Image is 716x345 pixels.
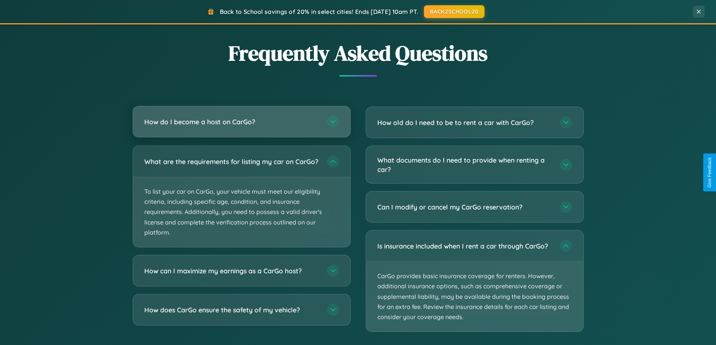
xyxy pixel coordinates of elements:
p: To list your car on CarGo, your vehicle must meet our eligibility criteria, including specific ag... [133,177,350,247]
p: CarGo provides basic insurance coverage for renters. However, additional insurance options, such ... [366,262,583,331]
h3: How old do I need to be to rent a car with CarGo? [377,118,553,127]
h2: Frequently Asked Questions [133,39,584,68]
h3: Can I modify or cancel my CarGo reservation? [377,202,553,212]
button: BACK2SCHOOL20 [424,5,484,18]
h3: How does CarGo ensure the safety of my vehicle? [144,305,319,315]
h3: What documents do I need to provide when renting a car? [377,155,553,174]
h3: Is insurance included when I rent a car through CarGo? [377,241,553,251]
div: Give Feedback [707,157,712,188]
span: Back to School savings of 20% in select cities! Ends [DATE] 10am PT. [220,8,418,15]
h3: How do I become a host on CarGo? [144,117,319,127]
h3: What are the requirements for listing my car on CarGo? [144,157,319,166]
h3: How can I maximize my earnings as a CarGo host? [144,266,319,276]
